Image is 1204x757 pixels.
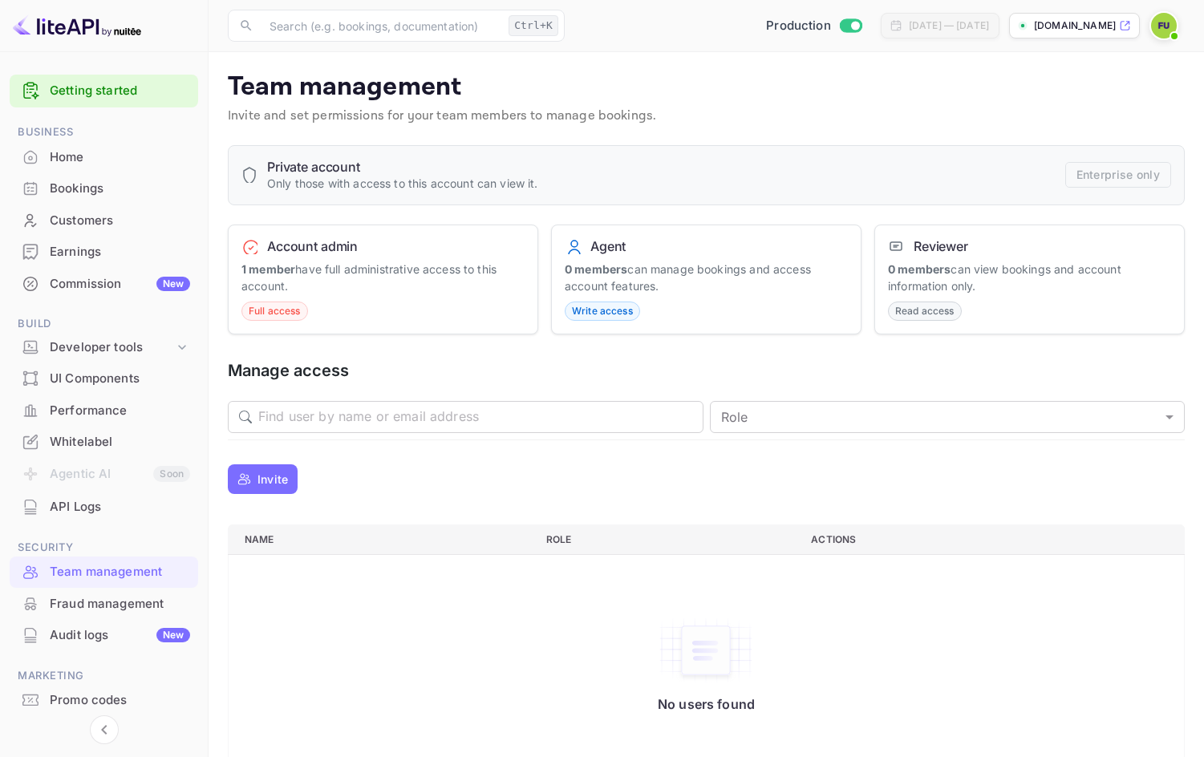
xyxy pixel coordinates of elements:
[257,471,288,488] p: Invite
[10,237,198,266] a: Earnings
[10,363,198,395] div: UI Components
[10,205,198,235] a: Customers
[229,524,533,554] th: Name
[565,261,848,294] p: can manage bookings and access account features.
[241,262,295,276] strong: 1 member
[258,401,703,433] input: Find user by name or email address
[10,269,198,300] div: CommissionNew
[888,262,951,276] strong: 0 members
[658,696,755,712] p: No users found
[1034,18,1116,33] p: [DOMAIN_NAME]
[50,626,190,645] div: Audit logs
[914,238,968,254] h6: Reviewer
[10,539,198,557] span: Security
[228,71,1185,103] p: Team management
[50,148,190,167] div: Home
[658,617,754,684] img: No agents have been created
[590,238,626,254] h6: Agent
[260,10,502,42] input: Search (e.g. bookings, documentation)
[10,395,198,427] div: Performance
[10,142,198,172] a: Home
[228,107,1185,126] p: Invite and set permissions for your team members to manage bookings.
[228,464,298,494] button: Invite
[509,15,558,36] div: Ctrl+K
[10,395,198,425] a: Performance
[156,628,190,642] div: New
[1151,13,1177,38] img: Feot1000 User
[267,175,538,192] p: Only those with access to this account can view it.
[90,715,119,744] button: Collapse navigation
[50,433,190,451] div: Whitelabel
[10,620,198,651] div: Audit logsNew
[50,595,190,613] div: Fraud management
[566,304,639,318] span: Write access
[50,498,190,516] div: API Logs
[10,492,198,521] a: API Logs
[10,75,198,107] div: Getting started
[50,180,190,198] div: Bookings
[10,589,198,618] a: Fraud management
[10,205,198,237] div: Customers
[766,17,831,35] span: Production
[10,492,198,523] div: API Logs
[50,212,190,230] div: Customers
[798,524,1184,554] th: Actions
[50,402,190,420] div: Performance
[889,304,961,318] span: Read access
[50,338,174,357] div: Developer tools
[10,685,198,716] div: Promo codes
[10,237,198,268] div: Earnings
[10,685,198,714] a: Promo codes
[50,370,190,388] div: UI Components
[10,667,198,685] span: Marketing
[10,269,198,298] a: CommissionNew
[10,427,198,458] div: Whitelabel
[10,315,198,333] span: Build
[10,557,198,588] div: Team management
[50,243,190,261] div: Earnings
[10,123,198,141] span: Business
[13,13,141,38] img: LiteAPI logo
[10,173,198,203] a: Bookings
[760,17,868,35] div: Switch to Sandbox mode
[50,275,190,293] div: Commission
[10,427,198,456] a: Whitelabel
[50,82,190,100] a: Getting started
[241,261,525,294] p: have full administrative access to this account.
[267,238,358,254] h6: Account admin
[909,18,989,33] div: [DATE] — [DATE]
[156,277,190,291] div: New
[242,304,307,318] span: Full access
[10,557,198,586] a: Team management
[228,360,1185,382] h5: Manage access
[565,262,627,276] strong: 0 members
[533,524,799,554] th: Role
[10,173,198,204] div: Bookings
[10,589,198,620] div: Fraud management
[10,334,198,362] div: Developer tools
[10,363,198,393] a: UI Components
[50,563,190,581] div: Team management
[10,142,198,173] div: Home
[50,691,190,710] div: Promo codes
[10,620,198,650] a: Audit logsNew
[267,159,538,175] h6: Private account
[888,261,1171,294] p: can view bookings and account information only.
